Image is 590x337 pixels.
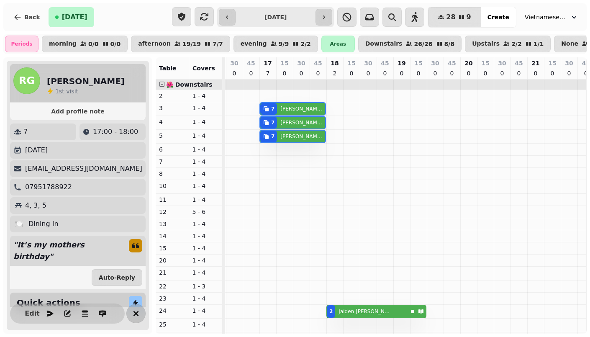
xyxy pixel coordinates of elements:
p: 15 [159,244,186,252]
span: Create [487,14,509,20]
span: RG [19,76,35,86]
p: 3 [159,104,186,112]
p: 24 [159,306,186,315]
p: 2 / 2 [511,41,522,47]
p: Downstairs [365,41,403,47]
p: 0 [549,69,556,77]
span: Table [159,65,177,72]
p: 30 [431,59,439,67]
p: 17:00 - 18:00 [93,127,138,137]
p: 1 - 4 [192,256,219,265]
p: 1 - 4 [192,268,219,277]
p: afternoon [138,41,171,47]
p: 45 [314,59,322,67]
p: 0 [281,69,288,77]
p: 0 [499,69,505,77]
p: 45 [582,59,590,67]
button: Vietnamese Street Kitchen, Bullring [520,10,583,25]
p: 8 / 8 [444,41,455,47]
p: 10 [159,182,186,190]
p: 13 [159,220,186,228]
p: 7 / 7 [213,41,223,47]
p: 15 [481,59,489,67]
p: 4, 3, 5 [25,201,46,211]
p: Jaiden [PERSON_NAME] [339,308,392,315]
p: 0 / 0 [110,41,121,47]
p: 0 [248,69,254,77]
p: [PERSON_NAME] [PERSON_NAME] [280,133,323,140]
span: 🌺 Downstairs [166,81,213,88]
p: 15 [414,59,422,67]
p: 22 [159,282,186,291]
div: 7 [271,105,274,112]
p: 18 [331,59,339,67]
span: Vietnamese Street Kitchen, Bullring [525,13,567,21]
p: 1 - 4 [192,320,219,329]
p: 0 [465,69,472,77]
p: 0 [432,69,439,77]
p: 30 [364,59,372,67]
span: [DATE] [62,14,87,21]
p: 1 - 4 [192,306,219,315]
button: [DATE] [49,7,94,27]
p: 45 [515,59,523,67]
p: 1 - 4 [192,232,219,240]
button: Upstairs2/21/1 [465,36,551,52]
p: Dining In [28,219,59,229]
p: morning [49,41,77,47]
p: 1 - 4 [192,294,219,303]
button: afternoon19/197/7 [131,36,230,52]
p: 2 / 2 [300,41,311,47]
div: Periods [5,36,38,52]
p: 20 [464,59,472,67]
p: 1 - 4 [192,92,219,100]
p: " It’s my mothers birthday " [10,236,122,266]
p: 0 [315,69,321,77]
p: 15 [548,59,556,67]
span: 28 [446,14,455,21]
span: Auto-Reply [99,275,135,280]
span: Back [24,14,40,20]
button: Edit [24,305,41,322]
span: Edit [27,310,37,317]
span: Add profile note [20,108,136,114]
p: 30 [498,59,506,67]
p: 0 [532,69,539,77]
p: 1 - 3 [192,282,219,291]
span: Covers [192,65,215,72]
p: visit [55,87,78,95]
span: st [59,88,66,95]
p: 11 [159,196,186,204]
p: 1 - 4 [192,182,219,190]
p: [PERSON_NAME] [PERSON_NAME] [280,105,323,112]
p: 0 [582,69,589,77]
p: Upstairs [472,41,500,47]
button: Auto-Reply [92,269,142,286]
p: 45 [448,59,456,67]
button: Downstairs26/268/8 [358,36,462,52]
p: 26 / 26 [414,41,432,47]
button: Add profile note [13,106,142,117]
h2: Quick actions [17,297,80,309]
button: Back [7,7,47,27]
p: 0 [449,69,455,77]
p: 12 [159,208,186,216]
p: [DATE] [25,145,48,155]
p: 30 [297,59,305,67]
p: 15 [280,59,288,67]
p: 30 [565,59,573,67]
p: 0 [398,69,405,77]
p: 21 [159,268,186,277]
p: 23 [159,294,186,303]
p: 5 - 6 [192,208,219,216]
p: 21 [531,59,539,67]
button: evening9/92/2 [233,36,318,52]
p: 45 [247,59,255,67]
p: 14 [159,232,186,240]
p: 17 [264,59,272,67]
p: 0 [298,69,305,77]
p: 0 [365,69,372,77]
span: 1 [55,88,59,95]
p: 7 [264,69,271,77]
p: 1 - 4 [192,131,219,140]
